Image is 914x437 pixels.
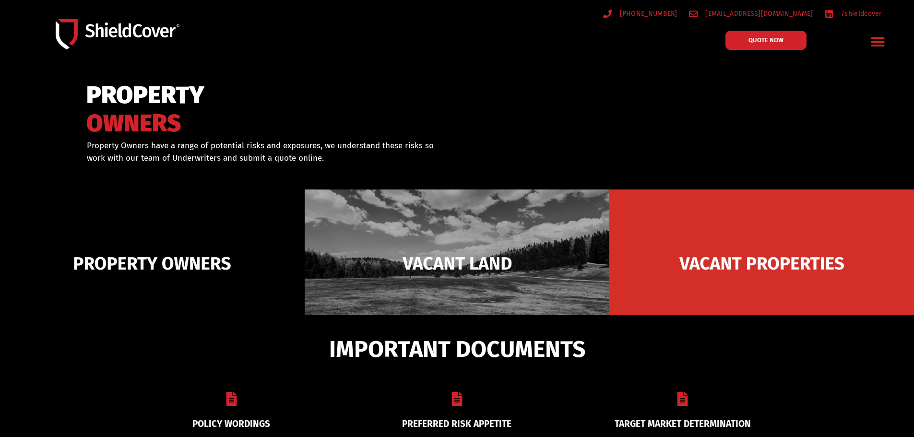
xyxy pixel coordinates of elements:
a: QUOTE NOW [725,31,807,50]
p: Property Owners have a range of potential risks and exposures, we understand these risks so work ... [87,140,445,164]
span: IMPORTANT DOCUMENTS [329,340,585,358]
a: POLICY WORDINGS [192,418,270,429]
a: [PHONE_NUMBER] [603,8,677,20]
span: [EMAIL_ADDRESS][DOMAIN_NAME] [703,8,813,20]
img: Vacant Land liability cover [305,189,609,337]
img: Shield-Cover-Underwriting-Australia-logo-full [56,19,179,49]
div: Menu Toggle [867,30,890,53]
a: PREFERRED RISK APPETITE [402,418,511,429]
a: /shieldcover [825,8,882,20]
a: [EMAIL_ADDRESS][DOMAIN_NAME] [689,8,813,20]
a: TARGET MARKET DETERMINATION [615,418,751,429]
span: /shieldcover [839,8,882,20]
span: PROPERTY [86,85,204,105]
span: QUOTE NOW [748,37,783,43]
span: [PHONE_NUMBER] [617,8,677,20]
